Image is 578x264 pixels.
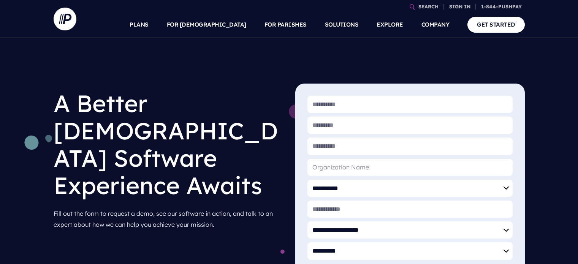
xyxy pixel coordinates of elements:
a: FOR PARISHES [264,11,307,38]
a: SOLUTIONS [325,11,359,38]
a: GET STARTED [467,17,525,32]
input: Organization Name [307,159,513,176]
h1: A Better [DEMOGRAPHIC_DATA] Software Experience Awaits [54,84,283,205]
p: Fill out the form to request a demo, see our software in action, and talk to an expert about how ... [54,205,283,233]
a: EXPLORE [377,11,403,38]
a: COMPANY [421,11,450,38]
a: PLANS [130,11,149,38]
a: FOR [DEMOGRAPHIC_DATA] [167,11,246,38]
